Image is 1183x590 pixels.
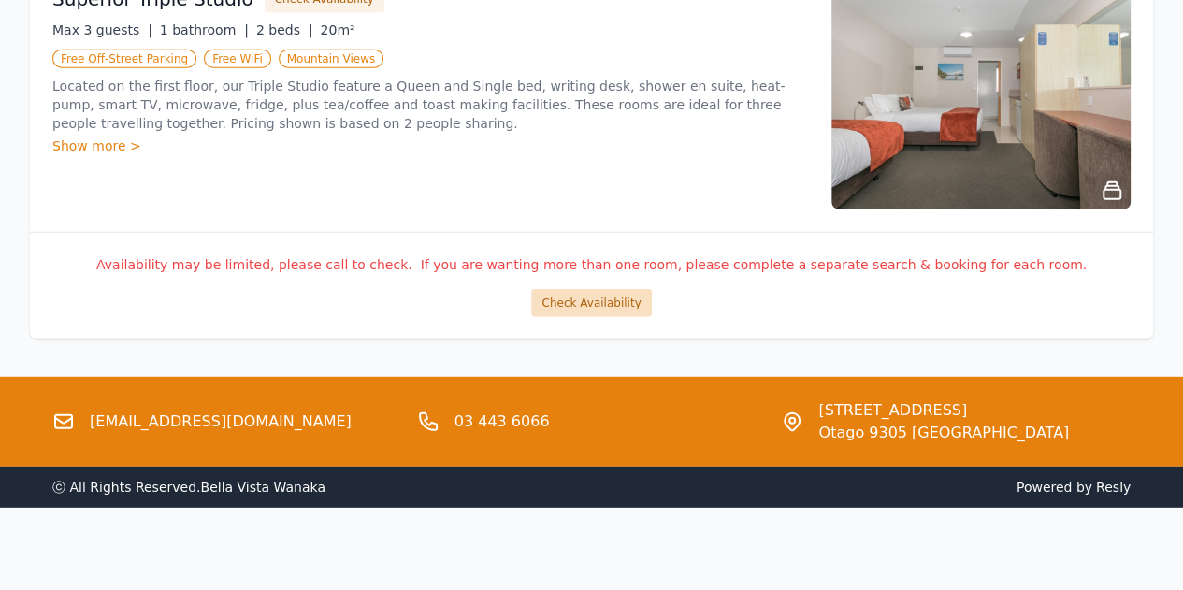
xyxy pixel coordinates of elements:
div: Show more > [52,137,809,155]
span: ⓒ All Rights Reserved. Bella Vista Wanaka [52,480,325,495]
span: Mountain Views [279,50,383,68]
button: Check Availability [531,289,651,317]
span: 2 beds | [256,22,313,37]
p: Located on the first floor, our Triple Studio feature a Queen and Single bed, writing desk, showe... [52,77,809,133]
p: Availability may be limited, please call to check. If you are wanting more than one room, please ... [52,255,1131,274]
span: Max 3 guests | [52,22,152,37]
a: 03 443 6066 [454,410,550,433]
span: Powered by [599,478,1132,496]
a: Resly [1096,480,1131,495]
span: 1 bathroom | [160,22,249,37]
span: Free WiFi [204,50,271,68]
span: [STREET_ADDRESS] [818,399,1069,422]
span: Otago 9305 [GEOGRAPHIC_DATA] [818,422,1069,444]
a: [EMAIL_ADDRESS][DOMAIN_NAME] [90,410,352,433]
span: Free Off-Street Parking [52,50,196,68]
span: 20m² [321,22,355,37]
